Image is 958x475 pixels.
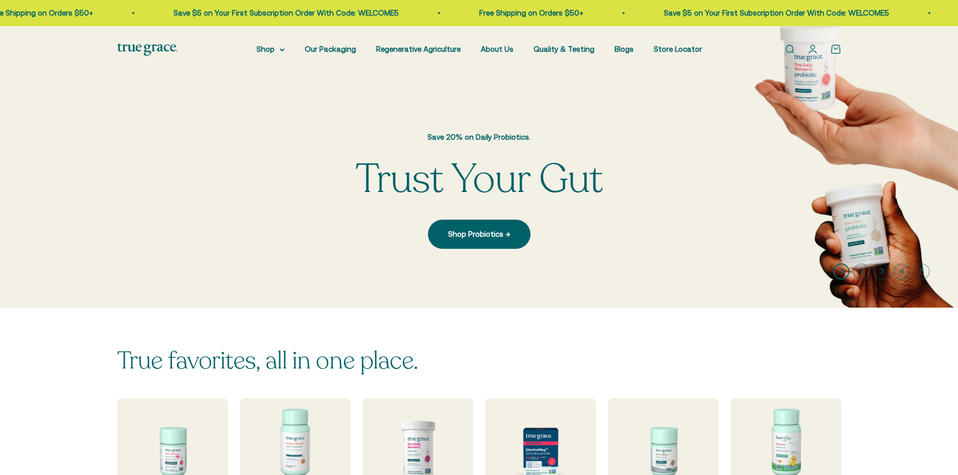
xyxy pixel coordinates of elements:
[534,45,594,53] a: Quality & Testing
[853,263,869,279] button: 2
[833,263,849,279] button: 1
[914,263,930,279] button: 5
[894,263,910,279] button: 4
[659,7,885,19] p: Save $5 on Your First Subscription Order With Code: WELCOME5
[169,7,394,19] p: Save $5 on Your First Subscription Order With Code: WELCOME5
[305,45,356,53] a: Our Packaging
[256,43,285,55] summary: Shop
[356,152,603,207] split-lines: Trust Your Gut
[481,45,513,53] a: About Us
[356,131,603,143] p: Save 20% on Daily Probiotics.
[117,344,418,377] split-lines: True favorites, all in one place.
[874,263,890,279] button: 3
[475,9,579,17] a: Free Shipping on Orders $50+
[615,45,634,53] a: Blogs
[654,45,702,53] a: Store Locator
[376,45,461,53] a: Regenerative Agriculture
[428,220,531,249] a: Shop Probiotics →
